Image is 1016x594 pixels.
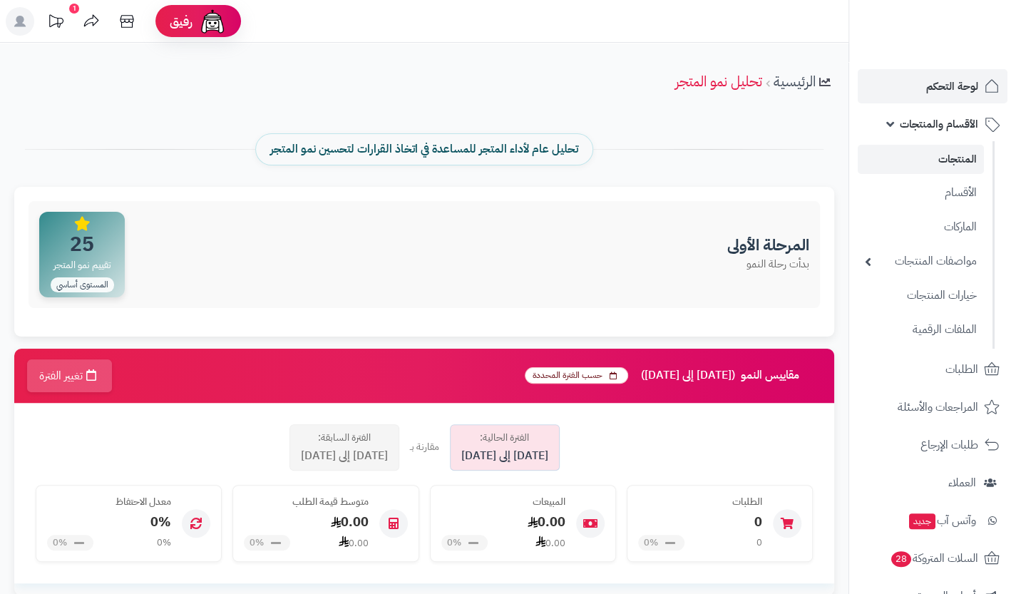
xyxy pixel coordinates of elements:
[38,7,73,39] a: تحديثات المنصة
[945,359,978,379] span: الطلبات
[891,551,911,567] span: 28
[858,390,1007,424] a: المراجعات والأسئلة
[47,513,171,531] div: 0%
[525,367,628,384] span: حسب الفترة المحددة
[858,280,984,311] a: خيارات المنتجات
[858,428,1007,462] a: طلبات الإرجاع
[858,352,1007,386] a: الطلبات
[858,69,1007,103] a: لوحة التحكم
[410,440,439,454] div: مقارنة بـ
[909,513,935,529] span: جديد
[898,397,978,417] span: المراجعات والأسئلة
[908,511,976,531] span: وآتس آب
[525,367,823,384] h3: مقاييس النمو
[480,431,529,445] span: الفترة الحالية:
[727,257,809,272] p: بدأت رحلة النمو
[890,548,978,568] span: السلات المتروكة
[47,496,171,507] h4: معدل الاحتفاظ
[69,4,79,14] div: 1
[756,536,762,550] div: 0
[49,235,116,255] span: 25
[441,513,565,531] div: 0.00
[675,71,762,92] a: تحليل نمو المتجر
[461,448,548,464] span: [DATE] إلى [DATE]
[250,536,264,550] span: 0%
[858,466,1007,500] a: العملاء
[858,212,984,242] a: الماركات
[244,513,368,531] div: 0.00
[858,145,984,174] a: المنتجات
[727,237,809,254] h3: المرحلة الأولى
[858,314,984,345] a: الملفات الرقمية
[244,496,368,507] h4: متوسط قيمة الطلب
[858,503,1007,538] a: وآتس آبجديد
[858,246,984,277] a: مواصفات المنتجات
[641,369,735,382] span: ([DATE] إلى [DATE])
[926,76,978,96] span: لوحة التحكم
[858,178,984,208] a: الأقسام
[638,496,762,507] h4: الطلبات
[948,473,976,493] span: العملاء
[27,359,112,392] button: تغيير الفترة
[51,277,114,292] span: المستوى أساسي
[638,513,762,531] div: 0
[858,541,1007,575] a: السلات المتروكة28
[441,496,565,507] h4: المبيعات
[644,536,658,550] span: 0%
[170,13,193,30] span: رفيق
[301,448,388,464] span: [DATE] إلى [DATE]
[535,536,565,550] div: 0.00
[157,536,171,550] div: 0%
[49,257,116,273] span: تقييم نمو المتجر
[900,114,978,134] span: الأقسام والمنتجات
[270,141,578,158] span: تحليل عام لأداء المتجر للمساعدة في اتخاذ القرارات لتحسين نمو المتجر
[447,536,461,550] span: 0%
[774,71,816,92] a: الرئيسية
[339,536,369,550] div: 0.00
[53,536,67,550] span: 0%
[318,431,371,445] span: الفترة السابقة:
[920,435,978,455] span: طلبات الإرجاع
[198,7,227,36] img: ai-face.png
